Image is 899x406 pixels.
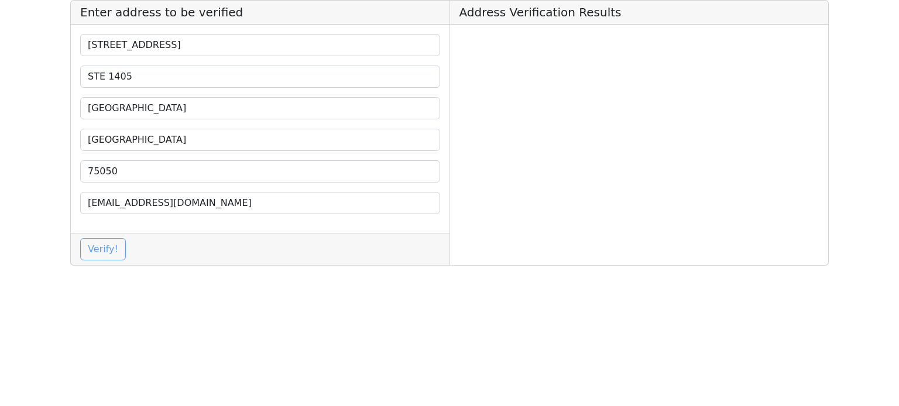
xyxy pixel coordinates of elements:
input: 2-Letter State [80,129,440,151]
input: Your Email [80,192,440,214]
h5: Address Verification Results [450,1,829,25]
input: ZIP code 5 or 5+4 [80,160,440,183]
input: Street Line 2 (can be empty) [80,66,440,88]
input: City [80,97,440,119]
input: Street Line 1 [80,34,440,56]
h5: Enter address to be verified [71,1,449,25]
